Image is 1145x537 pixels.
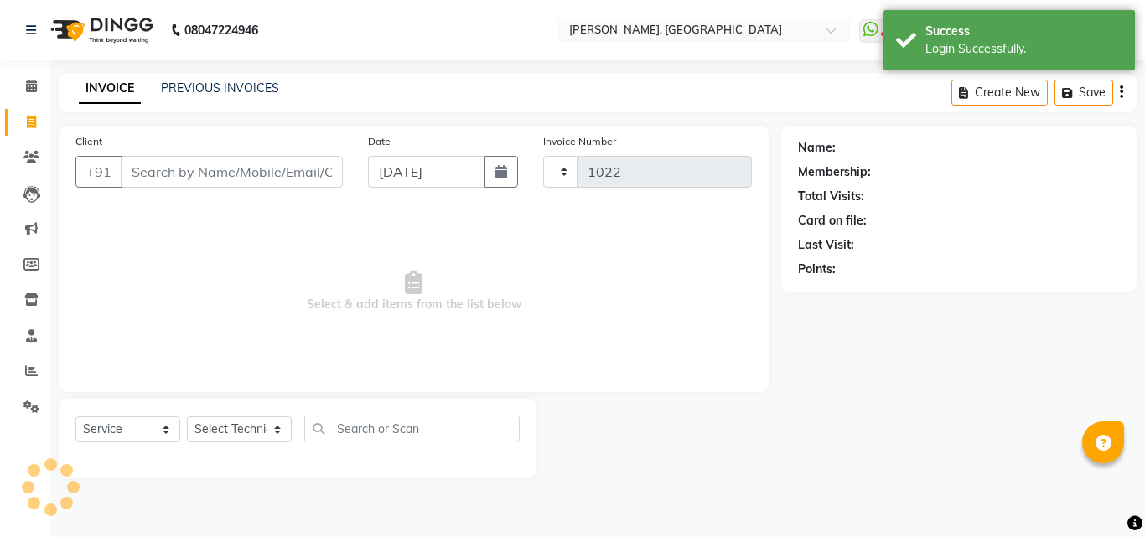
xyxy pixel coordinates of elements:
[925,40,1122,58] div: Login Successfully.
[75,208,752,375] span: Select & add items from the list below
[798,139,836,157] div: Name:
[368,134,391,149] label: Date
[798,212,867,230] div: Card on file:
[79,74,141,104] a: INVOICE
[161,80,279,96] a: PREVIOUS INVOICES
[304,416,520,441] input: Search or Scan
[798,163,871,181] div: Membership:
[798,236,854,254] div: Last Visit:
[543,134,616,149] label: Invoice Number
[121,156,343,188] input: Search by Name/Mobile/Email/Code
[798,261,836,278] div: Points:
[925,23,1122,40] div: Success
[75,134,102,149] label: Client
[43,7,158,54] img: logo
[798,188,864,205] div: Total Visits:
[1054,80,1113,106] button: Save
[951,80,1048,106] button: Create New
[75,156,122,188] button: +91
[184,7,258,54] b: 08047224946
[1075,470,1128,520] iframe: chat widget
